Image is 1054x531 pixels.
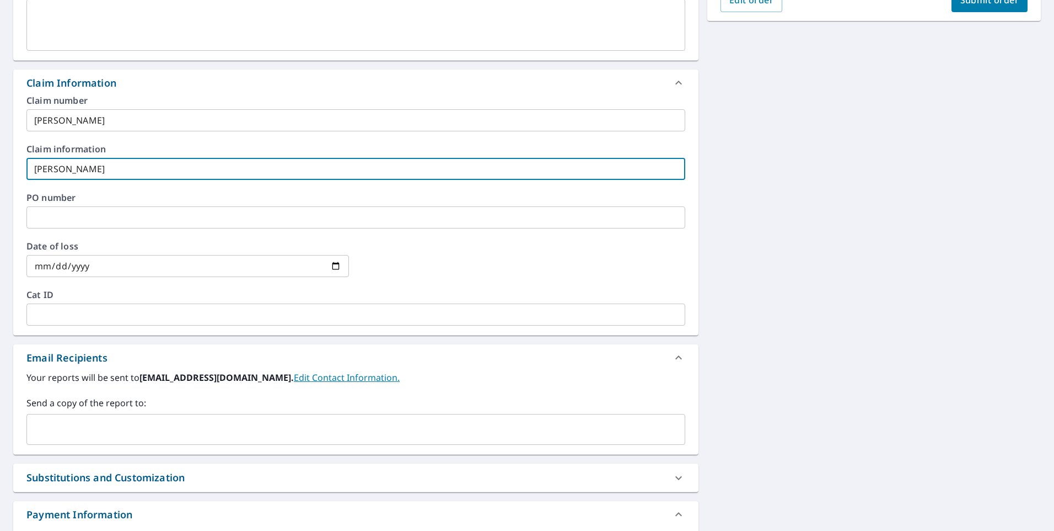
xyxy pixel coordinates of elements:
div: Email Recipients [26,351,107,365]
label: Date of loss [26,242,349,251]
div: Email Recipients [13,344,698,371]
label: Send a copy of the report to: [26,396,685,410]
label: Cat ID [26,290,685,299]
label: PO number [26,193,685,202]
div: Claim Information [13,70,698,96]
a: EditContactInfo [294,371,400,384]
label: Claim information [26,145,685,153]
label: Claim number [26,96,685,105]
div: Substitutions and Customization [13,464,698,492]
label: Your reports will be sent to [26,371,685,384]
div: Claim Information [26,76,116,91]
div: Payment Information [26,507,132,522]
div: Substitutions and Customization [26,470,185,485]
b: [EMAIL_ADDRESS][DOMAIN_NAME]. [139,371,294,384]
div: Payment Information [13,501,698,528]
